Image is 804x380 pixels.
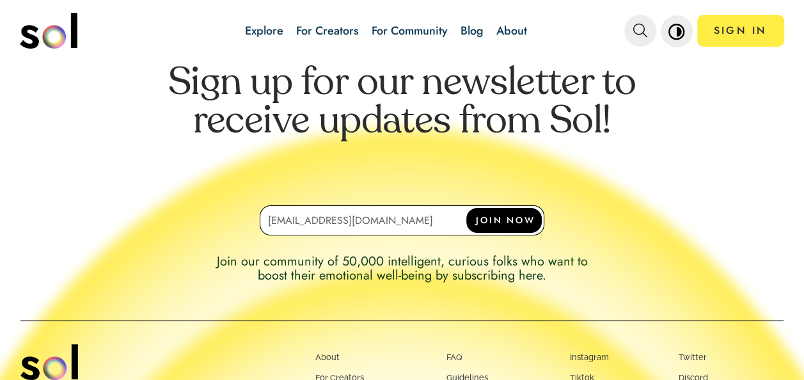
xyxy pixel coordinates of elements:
a: Explore [245,22,283,39]
a: Instagram [570,352,609,362]
img: logo [20,13,77,49]
p: Sign up for our newsletter to receive updates from Sol! [146,65,658,186]
a: Blog [461,22,484,39]
img: logo [20,344,78,380]
a: For Community [372,22,448,39]
a: For Creators [296,22,359,39]
a: SIGN IN [697,15,784,47]
nav: main navigation [20,8,784,53]
a: About [315,352,340,362]
p: Join our community of 50,000 intelligent, curious folks who want to boost their emotional well-be... [207,255,597,283]
button: JOIN NOW [466,208,542,233]
input: Enter your email [260,205,544,235]
a: FAQ [446,352,462,362]
a: About [496,22,527,39]
a: Twitter [679,352,707,362]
